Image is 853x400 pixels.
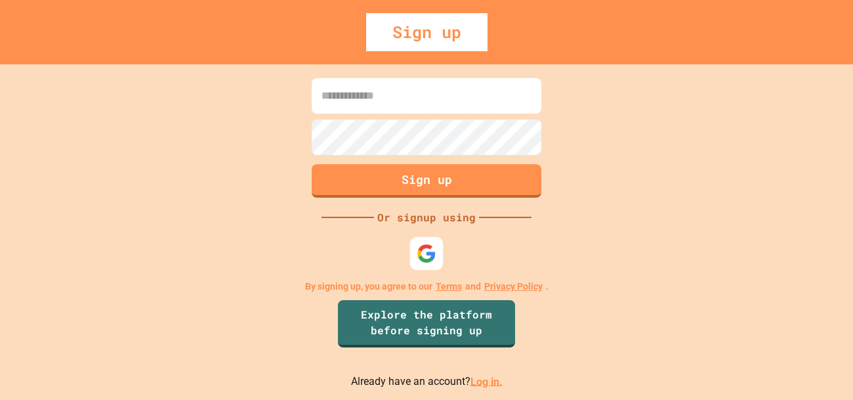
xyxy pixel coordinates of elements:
a: Terms [436,280,462,294]
div: Sign up [366,13,488,51]
button: Sign up [312,164,541,198]
img: google-icon.svg [417,243,436,263]
a: Log in. [470,375,503,388]
p: By signing up, you agree to our and . [305,280,549,294]
a: Privacy Policy [484,280,543,294]
a: Explore the platform before signing up [338,300,515,347]
p: Already have an account? [351,374,503,390]
div: Or signup using [374,210,479,225]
